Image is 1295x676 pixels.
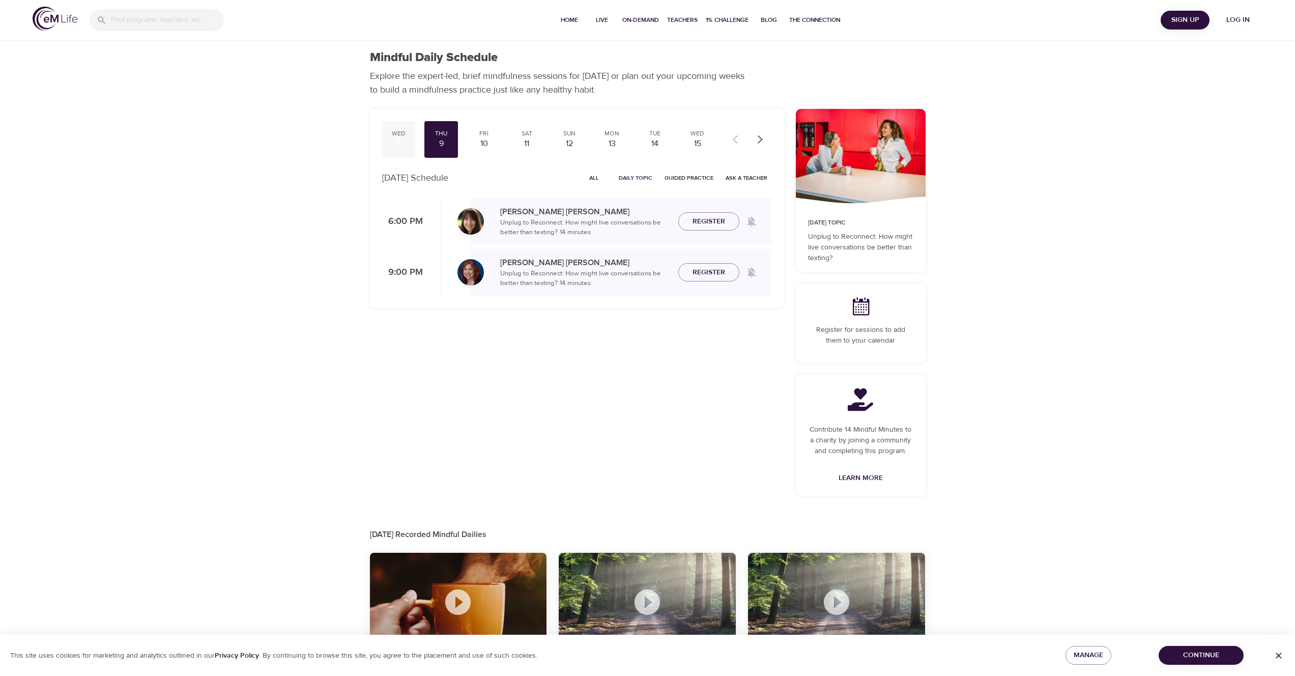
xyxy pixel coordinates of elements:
[789,15,840,25] span: The Connection
[757,15,781,25] span: Blog
[678,263,739,282] button: Register
[599,129,625,138] div: Mon
[693,215,725,228] span: Register
[370,528,926,541] p: [DATE] Recorded Mindful Dailies
[726,173,767,183] span: Ask a Teacher
[642,129,668,138] div: Tue
[215,651,259,660] a: Privacy Policy
[1165,14,1205,26] span: Sign Up
[1218,14,1258,26] span: Log in
[500,269,670,289] p: Unplug to Reconnect: How might live conversations be better than texting? · 14 minutes
[457,259,484,286] img: Elaine_Smookler-min.jpg
[500,206,670,218] p: [PERSON_NAME] [PERSON_NAME]
[578,170,611,186] button: All
[1214,11,1262,30] button: Log in
[457,208,484,235] img: Andrea_Lieberstein-min.jpg
[685,138,710,150] div: 15
[582,173,607,183] span: All
[514,138,539,150] div: 11
[1159,646,1244,665] button: Continue
[739,260,764,285] span: Remind me when a class goes live every Wednesday at 9:00 PM
[1074,649,1103,662] span: Manage
[1167,649,1235,662] span: Continue
[370,50,498,65] h1: Mindful Daily Schedule
[471,129,497,138] div: Fri
[808,232,913,264] p: Unplug to Reconnect: How might live conversations be better than texting?
[514,129,539,138] div: Sat
[500,257,670,269] p: [PERSON_NAME] [PERSON_NAME]
[599,138,625,150] div: 13
[386,138,412,150] div: 8
[839,472,883,485] span: Learn More
[428,129,454,138] div: Thu
[557,138,582,150] div: 12
[808,425,913,457] p: Contribute 14 Mindful Minutes to a charity by joining a community and completing this program.
[722,170,771,186] button: Ask a Teacher
[622,15,659,25] span: On-Demand
[1066,646,1111,665] button: Manage
[386,129,412,138] div: Wed
[685,129,710,138] div: Wed
[428,138,454,150] div: 9
[665,173,713,183] span: Guided Practice
[615,170,656,186] button: Daily Topic
[33,7,77,31] img: logo
[111,9,224,31] input: Find programs, teachers, etc...
[1161,11,1210,30] button: Sign Up
[834,469,887,488] a: Learn More
[642,138,668,150] div: 14
[693,266,725,279] span: Register
[557,15,582,25] span: Home
[808,218,913,228] p: [DATE] Topic
[678,212,739,231] button: Register
[660,170,717,186] button: Guided Practice
[370,69,752,97] p: Explore the expert-led, brief mindfulness sessions for [DATE] or plan out your upcoming weeks to ...
[557,129,582,138] div: Sun
[382,215,423,229] p: 6:00 PM
[590,15,614,25] span: Live
[808,325,913,346] p: Register for sessions to add them to your calendar
[382,266,423,279] p: 9:00 PM
[739,209,764,234] span: Remind me when a class goes live every Wednesday at 6:00 PM
[471,138,497,150] div: 10
[667,15,698,25] span: Teachers
[619,173,652,183] span: Daily Topic
[706,15,749,25] span: 1% Challenge
[382,171,448,185] p: [DATE] Schedule
[500,218,670,238] p: Unplug to Reconnect: How might live conversations be better than texting? · 14 minutes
